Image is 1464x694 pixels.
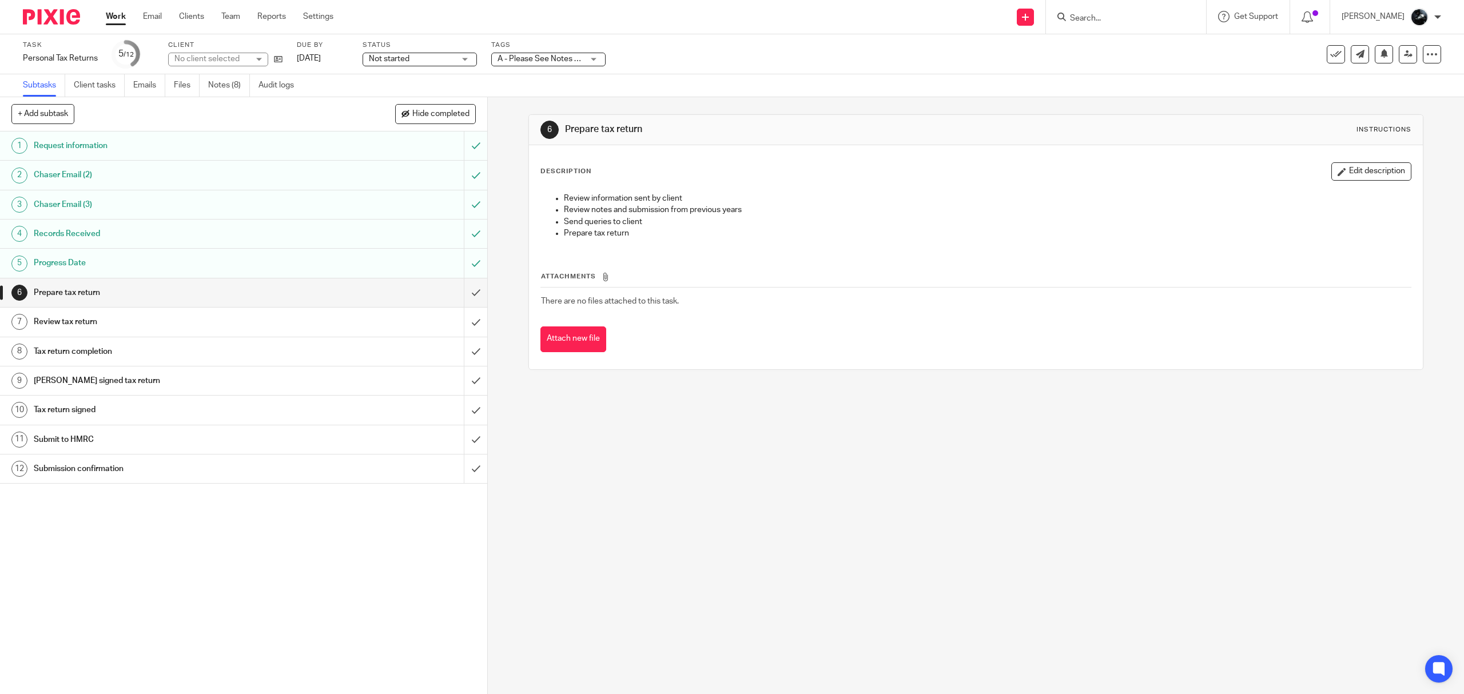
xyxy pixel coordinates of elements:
[491,41,606,50] label: Tags
[540,167,591,176] p: Description
[106,11,126,22] a: Work
[1342,11,1405,22] p: [PERSON_NAME]
[11,344,27,360] div: 8
[369,55,409,63] span: Not started
[297,54,321,62] span: [DATE]
[11,104,74,123] button: + Add subtask
[34,166,313,184] h1: Chaser Email (2)
[11,226,27,242] div: 4
[34,284,313,301] h1: Prepare tax return
[412,110,470,119] span: Hide completed
[11,461,27,477] div: 12
[1234,13,1278,21] span: Get Support
[34,196,313,213] h1: Chaser Email (3)
[258,74,303,97] a: Audit logs
[74,74,125,97] a: Client tasks
[257,11,286,22] a: Reports
[297,41,348,50] label: Due by
[124,51,134,58] small: /12
[541,297,679,305] span: There are no files attached to this task.
[34,343,313,360] h1: Tax return completion
[564,193,1410,204] p: Review information sent by client
[143,11,162,22] a: Email
[168,41,283,50] label: Client
[34,313,313,330] h1: Review tax return
[498,55,585,63] span: A - Please See Notes + 1
[11,256,27,272] div: 5
[303,11,333,22] a: Settings
[23,53,98,64] div: Personal Tax Returns
[34,137,313,154] h1: Request information
[118,47,134,61] div: 5
[11,197,27,213] div: 3
[34,431,313,448] h1: Submit to HMRC
[179,11,204,22] a: Clients
[133,74,165,97] a: Emails
[34,225,313,242] h1: Records Received
[395,104,476,123] button: Hide completed
[34,460,313,477] h1: Submission confirmation
[11,373,27,389] div: 9
[11,167,27,184] div: 2
[540,121,559,139] div: 6
[1331,162,1411,181] button: Edit description
[23,9,80,25] img: Pixie
[221,11,240,22] a: Team
[564,204,1410,216] p: Review notes and submission from previous years
[174,74,200,97] a: Files
[11,285,27,301] div: 6
[23,41,98,50] label: Task
[1356,125,1411,134] div: Instructions
[23,74,65,97] a: Subtasks
[541,273,596,280] span: Attachments
[34,401,313,418] h1: Tax return signed
[363,41,477,50] label: Status
[11,402,27,418] div: 10
[1410,8,1429,26] img: 1000002122.jpg
[11,138,27,154] div: 1
[11,314,27,330] div: 7
[564,216,1410,228] p: Send queries to client
[34,372,313,389] h1: [PERSON_NAME] signed tax return
[565,123,1000,135] h1: Prepare tax return
[564,228,1410,239] p: Prepare tax return
[540,326,606,352] button: Attach new file
[11,432,27,448] div: 11
[1069,14,1172,24] input: Search
[208,74,250,97] a: Notes (8)
[34,254,313,272] h1: Progress Date
[174,53,249,65] div: No client selected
